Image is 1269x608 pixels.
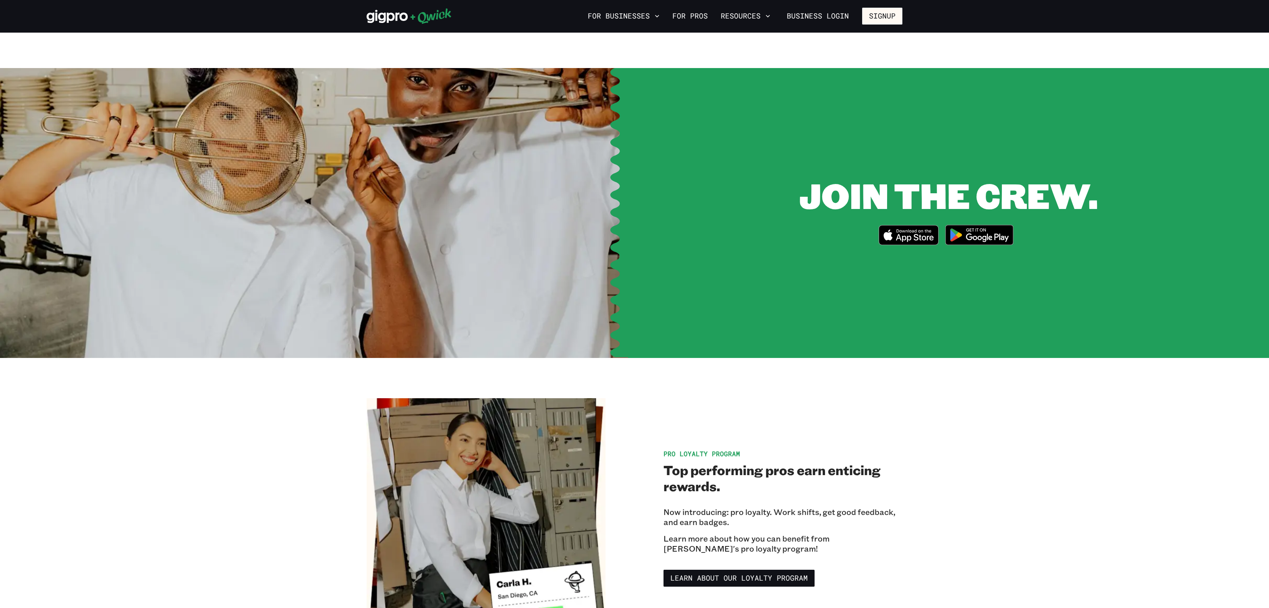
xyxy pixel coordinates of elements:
[664,534,902,554] p: Learn more about how you can benefit from [PERSON_NAME]'s pro loyalty program!
[799,172,1098,218] span: JOIN THE CREW.
[862,8,902,25] button: Signup
[940,220,1018,250] img: Get it on Google Play
[669,9,711,23] a: For Pros
[664,449,740,458] span: Pro Loyalty Program
[780,8,856,25] a: Business Login
[664,507,902,527] p: Now introducing: pro loyalty. Work shifts, get good feedback, and earn badges.
[585,9,663,23] button: For Businesses
[664,570,815,587] a: Learn about our Loyalty Program
[664,462,902,494] h2: Top performing pros earn enticing rewards.
[879,225,939,248] a: Download on the App Store
[717,9,773,23] button: Resources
